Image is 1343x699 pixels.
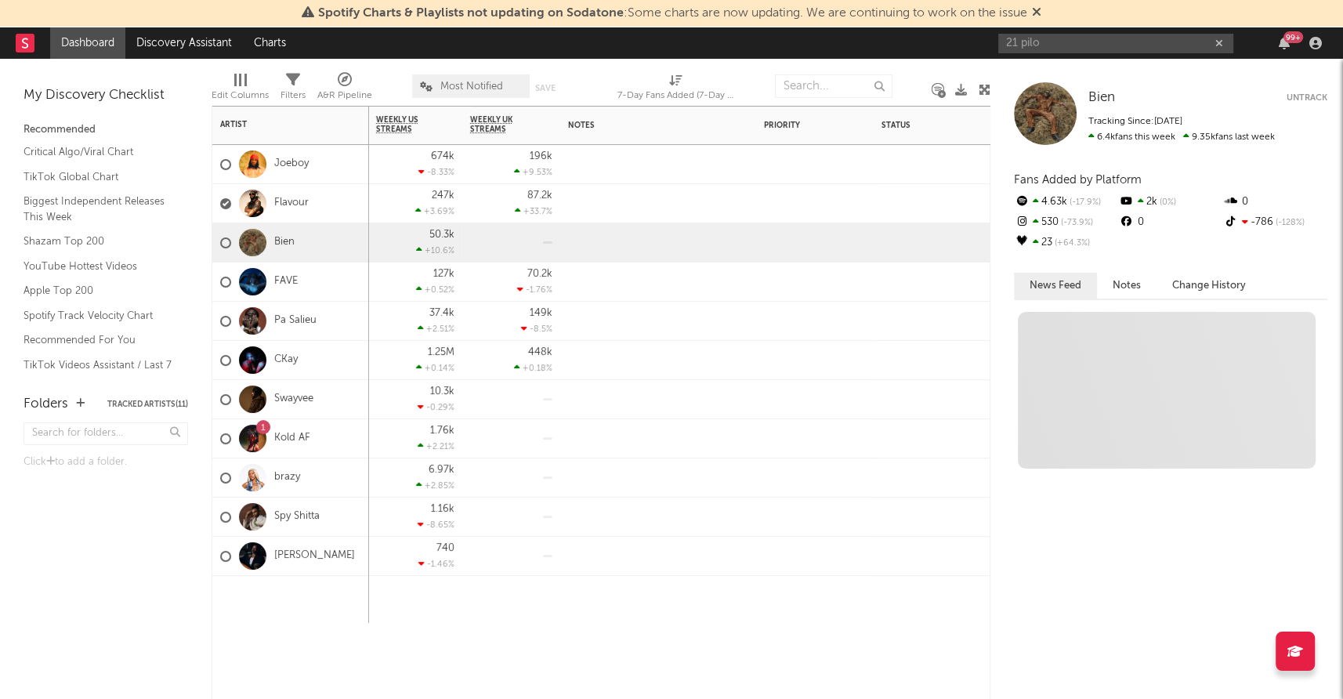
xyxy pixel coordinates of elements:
div: 674k [431,151,454,161]
a: Bien [274,236,295,249]
div: A&R Pipeline [317,67,372,112]
span: +64.3 % [1052,239,1090,248]
div: -0.29 % [418,402,454,412]
div: Folders [24,395,68,414]
div: -786 [1223,212,1327,233]
div: +10.6 % [416,245,454,255]
div: 1.25M [428,347,454,357]
div: Notes [568,121,725,130]
div: 10.3k [430,386,454,397]
div: -1.46 % [418,559,454,569]
div: 196k [530,151,552,161]
span: Tracking Since: [DATE] [1088,117,1182,126]
div: -8.65 % [418,520,454,530]
a: Joeboy [274,158,309,171]
div: 0 [1118,212,1222,233]
div: 7-Day Fans Added (7-Day Fans Added) [617,86,735,105]
a: TikTok Videos Assistant / Last 7 Days - Top [24,357,172,389]
span: : Some charts are now updating. We are continuing to work on the issue [318,7,1027,20]
div: 448k [528,347,552,357]
div: +0.18 % [514,363,552,373]
button: Untrack [1287,90,1327,106]
a: Flavour [274,197,309,210]
div: Filters [281,67,306,112]
span: Most Notified [440,81,503,92]
span: Bien [1088,91,1115,104]
span: Fans Added by Platform [1014,174,1142,186]
div: 740 [436,543,454,553]
a: [PERSON_NAME] [274,549,355,563]
div: Edit Columns [212,67,269,112]
div: A&R Pipeline [317,86,372,105]
a: Recommended For You [24,331,172,349]
div: Recommended [24,121,188,139]
div: 530 [1014,212,1118,233]
div: -1.76 % [517,284,552,295]
div: 1.76k [430,426,454,436]
div: 2k [1118,192,1222,212]
div: +9.53 % [514,167,552,177]
div: -8.33 % [418,167,454,177]
div: +2.51 % [418,324,454,334]
a: Spy Shitta [274,510,320,523]
a: Charts [243,27,297,59]
div: -8.5 % [521,324,552,334]
a: Apple Top 200 [24,282,172,299]
div: 7-Day Fans Added (7-Day Fans Added) [617,67,735,112]
a: Biggest Independent Releases This Week [24,193,172,225]
span: Weekly UK Streams [470,115,529,134]
input: Search for folders... [24,422,188,445]
button: 99+ [1279,37,1290,49]
span: Spotify Charts & Playlists not updating on Sodatone [318,7,624,20]
div: 247k [432,190,454,201]
div: Filters [281,86,306,105]
div: My Discovery Checklist [24,86,188,105]
span: Dismiss [1032,7,1041,20]
div: 99 + [1283,31,1303,43]
div: Click to add a folder. [24,453,188,472]
button: Change History [1157,273,1262,299]
div: Priority [764,121,827,130]
div: 6.97k [429,465,454,475]
div: 1.16k [431,504,454,514]
div: Edit Columns [212,86,269,105]
span: 0 % [1157,198,1175,207]
span: -128 % [1273,219,1305,227]
div: 127k [433,269,454,279]
a: Swayvee [274,393,313,406]
div: 70.2k [527,269,552,279]
div: 37.4k [429,308,454,318]
input: Search for artists [998,34,1233,53]
div: +0.14 % [416,363,454,373]
a: Pa Salieu [274,314,317,328]
div: Status [881,121,983,130]
span: -73.9 % [1059,219,1093,227]
button: Tracked Artists(11) [107,400,188,408]
span: 6.4k fans this week [1088,132,1175,142]
a: brazy [274,471,300,484]
div: +2.85 % [416,480,454,491]
a: Spotify Track Velocity Chart [24,307,172,324]
div: 50.3k [429,230,454,240]
div: +2.21 % [418,441,454,451]
input: Search... [775,74,892,98]
button: News Feed [1014,273,1097,299]
span: 9.35k fans last week [1088,132,1275,142]
a: Dashboard [50,27,125,59]
a: Critical Algo/Viral Chart [24,143,172,161]
a: CKay [274,353,298,367]
button: Notes [1097,273,1157,299]
a: YouTube Hottest Videos [24,258,172,275]
div: Artist [220,120,338,129]
button: Save [535,84,556,92]
div: 149k [530,308,552,318]
a: Kold AF [274,432,310,445]
a: TikTok Global Chart [24,168,172,186]
span: -17.9 % [1067,198,1101,207]
a: Bien [1088,90,1115,106]
div: +3.69 % [415,206,454,216]
div: 4.63k [1014,192,1118,212]
div: +33.7 % [515,206,552,216]
div: 0 [1223,192,1327,212]
a: Shazam Top 200 [24,233,172,250]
